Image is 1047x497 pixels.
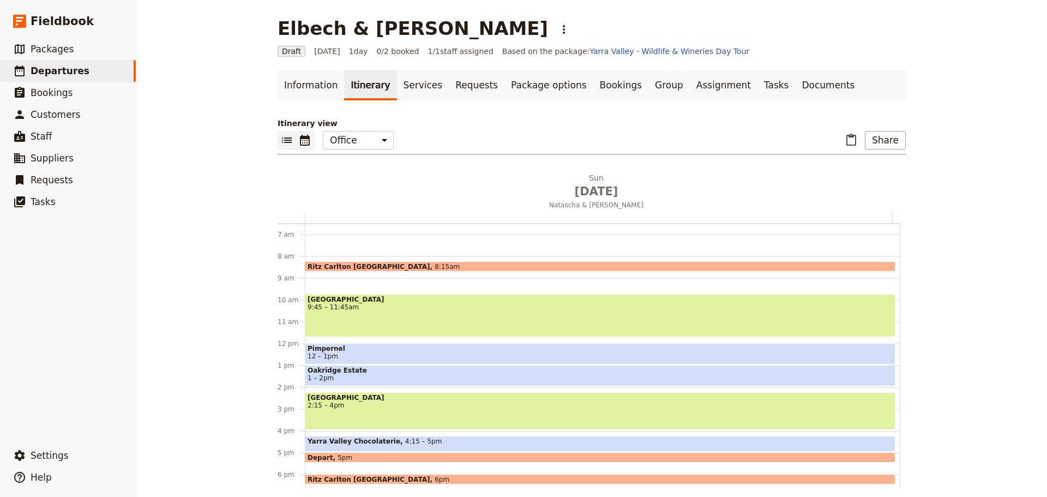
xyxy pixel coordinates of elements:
[305,172,892,213] button: Sun [DATE]Natascha & [PERSON_NAME]
[305,365,895,386] div: Oakridge Estate1 – 2pm
[349,46,368,57] span: 1 day
[31,175,73,185] span: Requests
[31,109,80,120] span: Customers
[31,196,56,207] span: Tasks
[308,402,893,409] span: 2:15 – 4pm
[305,474,895,484] div: Ritz Carlton [GEOGRAPHIC_DATA]6pm
[278,70,344,100] a: Information
[435,476,449,483] span: 6pm
[397,70,449,100] a: Services
[31,472,52,483] span: Help
[589,47,749,56] a: Yarra Valley - Wildlife & Wineries Day Tour
[31,87,73,98] span: Bookings
[31,131,52,142] span: Staff
[31,44,74,55] span: Packages
[308,454,338,461] span: Depart
[308,296,893,303] span: [GEOGRAPHIC_DATA]
[308,394,893,402] span: [GEOGRAPHIC_DATA]
[278,118,906,129] p: Itinerary view
[308,345,893,352] span: Pimpernel
[278,131,296,149] button: List view
[296,131,314,149] button: Calendar view
[305,392,895,430] div: [GEOGRAPHIC_DATA]2:15 – 4pm
[31,65,89,76] span: Departures
[308,303,893,311] span: 9:45 – 11:45am
[308,374,334,382] span: 1 – 2pm
[308,438,405,445] span: Yarra Valley Chocolaterie
[690,70,757,100] a: Assignment
[278,17,548,39] h1: Elbech & [PERSON_NAME]
[309,183,883,200] span: [DATE]
[308,352,338,360] span: 12 – 1pm
[278,470,305,479] div: 6 pm
[795,70,861,100] a: Documents
[305,436,895,452] div: Yarra Valley Chocolaterie4:15 – 5pm
[31,450,69,461] span: Settings
[405,438,442,450] span: 4:15 – 5pm
[555,20,573,39] button: Actions
[305,343,895,364] div: Pimpernel12 – 1pm
[504,70,593,100] a: Package options
[305,261,895,272] div: Ritz Carlton [GEOGRAPHIC_DATA]8:15am
[757,70,796,100] a: Tasks
[309,172,883,200] h2: Sun
[31,153,74,164] span: Suppliers
[314,46,340,57] span: [DATE]
[278,405,305,414] div: 3 pm
[278,427,305,435] div: 4 pm
[435,263,460,270] span: 8:15am
[428,46,493,57] span: 1 / 1 staff assigned
[278,252,305,261] div: 8 am
[344,70,396,100] a: Itinerary
[502,46,749,57] span: Based on the package:
[278,383,305,392] div: 2 pm
[278,230,305,239] div: 7 am
[376,46,419,57] span: 0/2 booked
[648,70,690,100] a: Group
[865,131,906,149] button: Share
[31,13,94,29] span: Fieldbook
[842,131,861,149] button: Paste itinerary item
[278,339,305,348] div: 12 pm
[278,274,305,283] div: 9 am
[278,46,305,57] span: Draft
[308,476,435,483] span: Ritz Carlton [GEOGRAPHIC_DATA]
[305,201,888,209] span: Natascha & [PERSON_NAME]
[278,448,305,457] div: 5 pm
[278,361,305,370] div: 1 pm
[278,296,305,304] div: 10 am
[449,70,504,100] a: Requests
[308,263,435,270] span: Ritz Carlton [GEOGRAPHIC_DATA]
[305,294,895,337] div: [GEOGRAPHIC_DATA]9:45 – 11:45am
[593,70,648,100] a: Bookings
[308,367,893,374] span: Oakridge Estate
[338,454,352,461] span: 5pm
[278,318,305,326] div: 11 am
[305,452,895,463] div: Depart5pm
